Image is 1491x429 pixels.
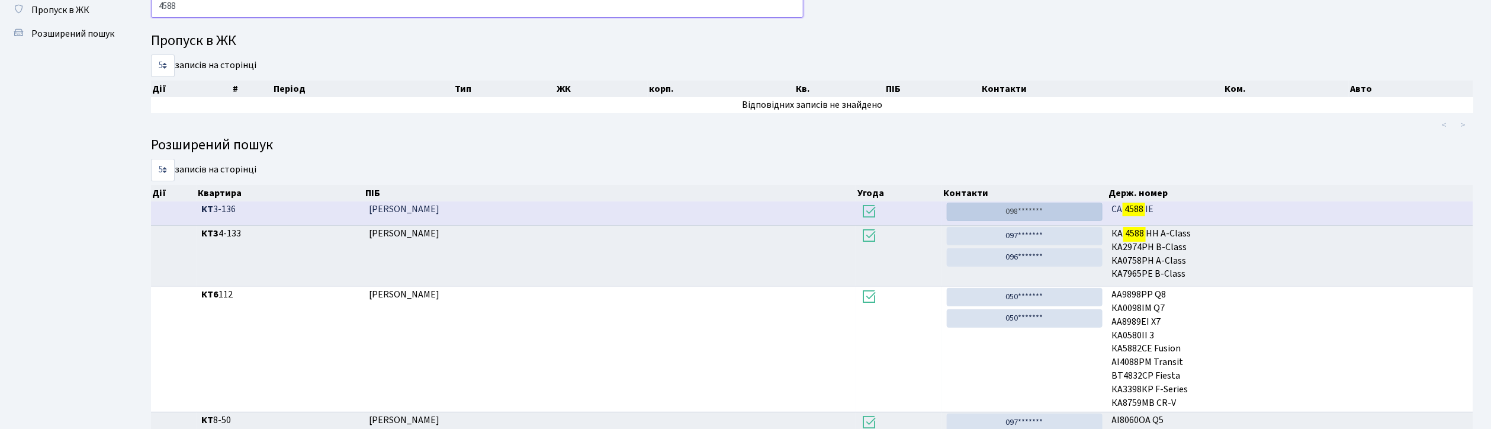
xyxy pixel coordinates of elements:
a: Розширений пошук [6,22,124,46]
th: Дії [151,81,232,97]
span: CA IE [1112,203,1468,216]
h4: Розширений пошук [151,137,1473,154]
span: [PERSON_NAME] [369,227,439,240]
b: КТ3 [201,227,218,240]
select: записів на сторінці [151,159,175,181]
th: Ком. [1224,81,1349,97]
th: Авто [1349,81,1473,97]
th: ЖК [555,81,648,97]
th: Держ. номер [1107,185,1473,201]
span: [PERSON_NAME] [369,288,439,301]
th: Контакти [981,81,1224,97]
th: Тип [454,81,555,97]
td: Відповідних записів не знайдено [151,97,1473,113]
th: Контакти [942,185,1107,201]
b: КТ [201,414,213,427]
b: КТ [201,203,213,216]
span: [PERSON_NAME] [369,203,439,216]
th: Дії [151,185,197,201]
label: записів на сторінці [151,55,256,77]
span: 8-50 [201,414,359,427]
b: КТ6 [201,288,218,301]
th: ПІБ [885,81,981,97]
h4: Пропуск в ЖК [151,33,1473,50]
mark: 4588 [1123,201,1145,217]
span: 3-136 [201,203,359,216]
span: 112 [201,288,359,302]
label: записів на сторінці [151,159,256,181]
span: АА9898РР Q8 КА0098ІМ Q7 АА8989ЕІ X7 КА0580II 3 КА5882СЕ Fusion АІ4088РМ Transit ВТ4832СР Fiesta К... [1112,288,1468,406]
mark: 4588 [1123,225,1146,242]
th: Квартира [197,185,364,201]
span: КА НН A-Class КА2974РН B-Class КА0758РН A-Class КА7965РЕ B-Class [1112,227,1468,281]
th: корп. [648,81,795,97]
th: Кв. [795,81,885,97]
span: [PERSON_NAME] [369,414,439,427]
th: # [232,81,273,97]
th: ПІБ [364,185,856,201]
th: Угода [856,185,942,201]
select: записів на сторінці [151,55,175,77]
span: 4-133 [201,227,359,241]
span: Пропуск в ЖК [31,4,89,17]
span: Розширений пошук [31,27,114,40]
th: Період [272,81,454,97]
